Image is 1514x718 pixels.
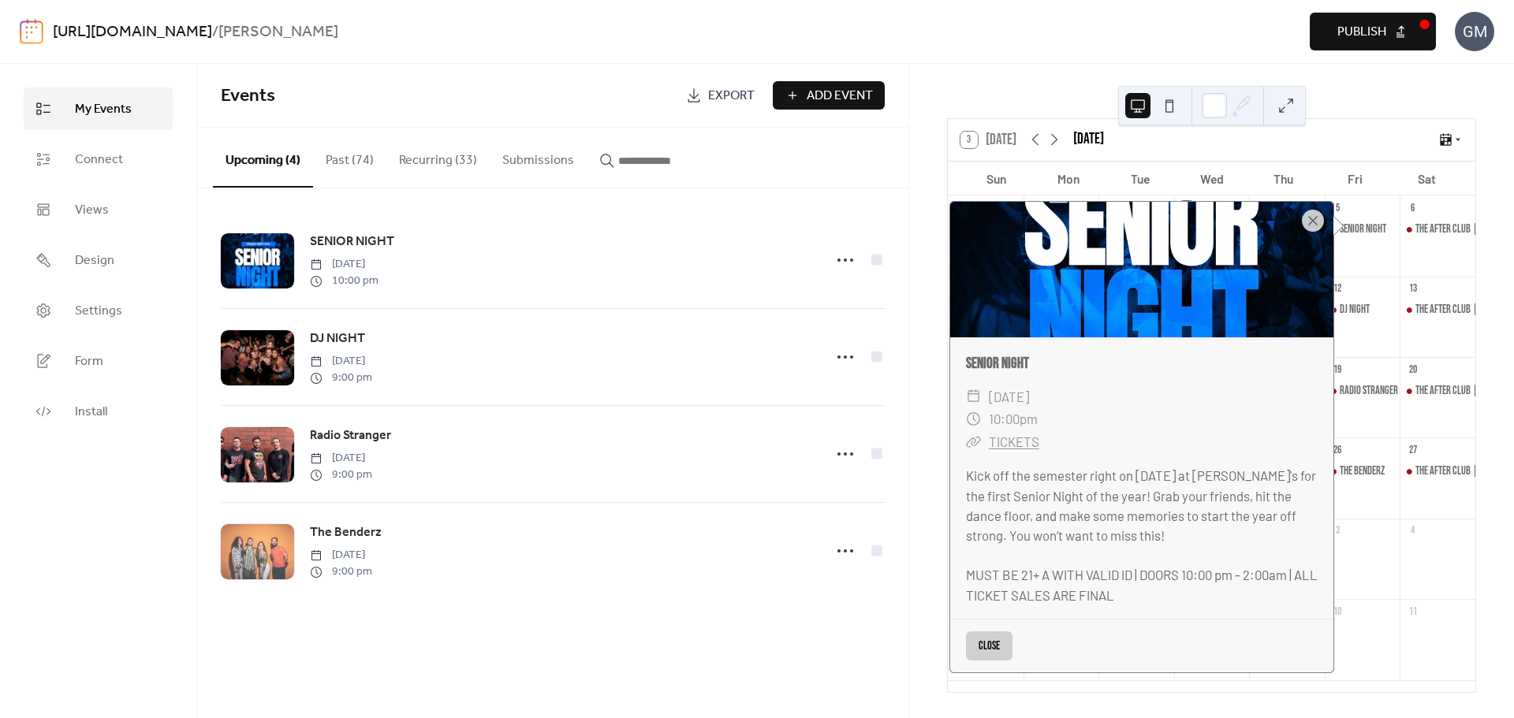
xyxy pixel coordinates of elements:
[20,19,43,44] img: logo
[24,87,173,130] a: My Events
[75,403,107,422] span: Install
[1340,463,1385,479] div: The Benderz
[1400,221,1475,237] div: THE AFTER CLUB | Country EDM Party
[989,407,1038,430] span: 10:00pm
[213,128,313,188] button: Upcoming (4)
[310,329,365,349] a: DJ NIGHT
[966,407,981,430] div: ​
[490,128,587,186] button: Submissions
[310,523,382,542] span: The Benderz
[24,138,173,180] a: Connect
[310,233,394,251] span: SENIOR NIGHT
[53,17,212,47] a: [URL][DOMAIN_NAME]
[1391,162,1463,195] div: Sat
[24,289,173,332] a: Settings
[1337,23,1386,42] span: Publish
[1104,162,1176,195] div: Tue
[313,128,386,186] button: Past (74)
[1406,363,1420,377] div: 20
[24,239,173,281] a: Design
[310,467,372,483] span: 9:00 pm
[773,81,885,110] button: Add Event
[310,256,378,273] span: [DATE]
[24,188,173,231] a: Views
[948,383,1024,399] div: Line Dancing
[948,463,1024,479] div: Line Dancing
[24,340,173,382] a: Form
[1325,463,1400,479] div: The Benderz
[24,390,173,433] a: Install
[950,466,1333,605] div: Kick off the semester right on [DATE] at [PERSON_NAME]'s for the first Senior Night of the year! ...
[221,79,275,113] span: Events
[1340,221,1386,237] div: SENIOR NIGHT
[218,17,338,47] b: [PERSON_NAME]
[948,221,1024,237] div: Line Dancing
[1400,302,1475,318] div: THE AFTER CLUB | Country EDM Party
[212,17,218,47] b: /
[989,433,1039,449] a: TICKETS
[310,273,378,289] span: 10:00 pm
[948,625,1024,641] div: Line Dancing
[1325,302,1400,318] div: DJ NIGHT
[1406,524,1420,538] div: 4
[75,100,132,119] span: My Events
[1400,463,1475,479] div: THE AFTER CLUB | Miami Trip Giveaway + The Benderz
[75,302,122,321] span: Settings
[75,151,123,169] span: Connect
[708,87,755,106] span: Export
[1325,383,1400,399] div: Radio Stranger
[1325,221,1400,237] div: SENIOR NIGHT
[75,352,103,371] span: Form
[310,426,391,446] a: Radio Stranger
[960,162,1032,195] div: Sun
[1406,282,1420,296] div: 13
[807,87,873,106] span: Add Event
[310,370,372,386] span: 9:00 pm
[75,201,109,220] span: Views
[1406,201,1420,215] div: 6
[310,232,394,252] a: SENIOR NIGHT
[1406,444,1420,458] div: 27
[1340,383,1398,399] div: Radio Stranger
[310,329,365,348] span: DJ NIGHT
[310,426,391,445] span: Radio Stranger
[674,81,766,110] a: Export
[966,631,1012,660] button: Close
[310,547,372,564] span: [DATE]
[989,385,1029,408] span: [DATE]
[1247,162,1319,195] div: Thu
[75,251,114,270] span: Design
[966,430,981,453] div: ​
[966,385,981,408] div: ​
[948,302,1024,318] div: Line Dancing
[310,450,372,467] span: [DATE]
[386,128,490,186] button: Recurring (33)
[310,353,372,370] span: [DATE]
[1176,162,1247,195] div: Wed
[1032,162,1104,195] div: Mon
[948,545,1024,560] div: Line Dancing
[1319,162,1391,195] div: Fri
[1400,383,1475,399] div: THE AFTER CLUB | Radio Stranger
[1310,13,1436,50] button: Publish
[310,523,382,543] a: The Benderz
[966,355,1029,373] a: SENIOR NIGHT
[1455,12,1494,51] div: GM
[310,564,372,580] span: 9:00 pm
[1073,128,1104,151] div: [DATE]
[1340,302,1370,318] div: DJ NIGHT
[1406,605,1420,619] div: 11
